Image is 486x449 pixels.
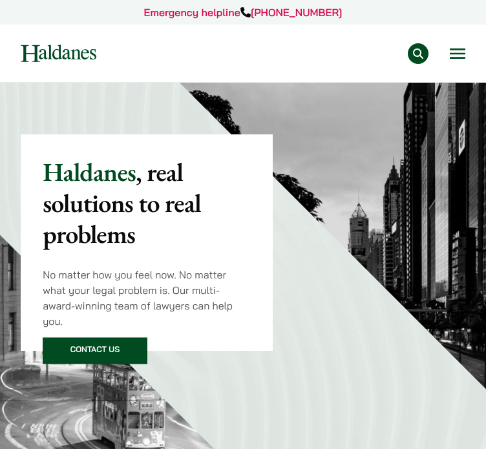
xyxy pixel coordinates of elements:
mark: , real solutions to real problems [43,155,201,251]
a: Contact Us [43,338,147,364]
button: Open menu [450,48,465,59]
p: Haldanes [43,156,251,249]
a: Emergency helpline[PHONE_NUMBER] [144,6,343,19]
p: No matter how you feel now. No matter what your legal problem is. Our multi-award-winning team of... [43,267,251,329]
img: Logo of Haldanes [21,45,96,62]
button: Search [408,43,428,64]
